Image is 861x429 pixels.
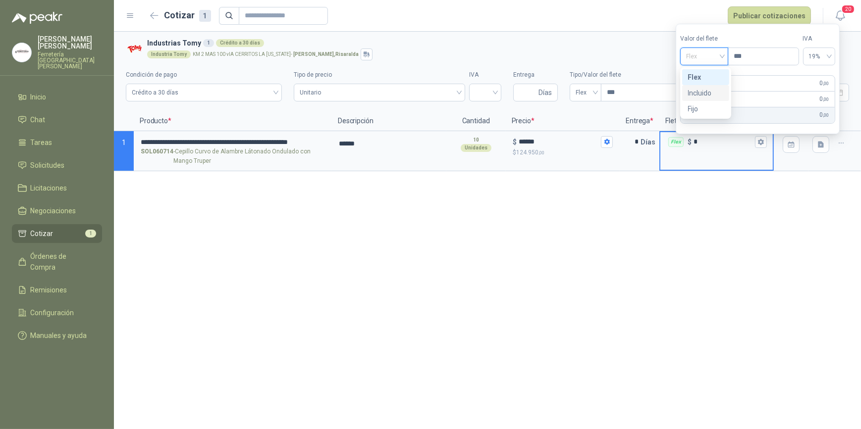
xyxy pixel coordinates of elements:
[12,247,102,277] a: Órdenes de Compra
[803,34,835,44] label: IVA
[659,111,774,131] p: Flete
[12,201,102,220] a: Negociaciones
[513,70,558,80] label: Entrega
[294,70,466,80] label: Tipo de precio
[641,132,659,152] p: Días
[819,79,828,88] span: 0
[126,70,282,80] label: Condición de pago
[31,205,76,216] span: Negociaciones
[147,50,191,58] div: Industria Tomy
[682,69,729,85] div: Flex
[31,330,87,341] span: Manuales y ayuda
[293,51,359,57] strong: [PERSON_NAME] , Risaralda
[823,96,829,102] span: ,00
[31,285,67,295] span: Remisiones
[538,150,544,155] span: ,00
[85,230,96,238] span: 1
[300,85,460,100] span: Unitario
[823,112,829,118] span: ,00
[31,228,54,239] span: Cotizar
[682,101,729,117] div: Fijo
[823,81,829,86] span: ,00
[141,147,173,166] strong: SOL060714
[12,179,102,197] a: Licitaciones
[12,133,102,152] a: Tareas
[132,85,276,100] span: Crédito a 30 días
[203,39,214,47] div: 1
[147,38,845,48] h3: Industrias Tomy
[688,137,692,147] p: $
[686,49,722,64] span: Flex
[38,36,102,49] p: [PERSON_NAME] [PERSON_NAME]
[12,303,102,322] a: Configuración
[688,103,723,114] div: Fijo
[694,138,753,145] input: Flex $
[12,43,31,62] img: Company Logo
[12,110,102,129] a: Chat
[728,6,811,25] button: Publicar cotizaciones
[473,136,479,144] p: 10
[12,88,102,106] a: Inicio
[164,8,211,22] h2: Cotizar
[31,114,46,125] span: Chat
[688,72,723,83] div: Flex
[682,85,729,101] div: Incluido
[668,137,684,147] div: Flex
[570,70,732,80] label: Tipo/Valor del flete
[216,39,264,47] div: Crédito a 30 días
[516,149,544,156] span: 124.950
[31,183,67,193] span: Licitaciones
[12,281,102,299] a: Remisiones
[513,148,613,157] p: $
[31,160,65,171] span: Solicitudes
[538,84,552,101] span: Días
[755,136,767,148] button: Flex $
[809,49,829,64] span: 19%
[199,10,211,22] div: 1
[831,7,849,25] button: 20
[519,138,599,145] input: $$124.950,00
[601,136,613,148] button: $$124.950,00
[126,41,143,58] img: Company Logo
[819,110,828,120] span: 0
[12,156,102,175] a: Solicitudes
[31,251,93,273] span: Órdenes de Compra
[332,111,446,131] p: Descripción
[12,224,102,243] a: Cotizar1
[38,51,102,69] p: Ferretería [GEOGRAPHIC_DATA][PERSON_NAME]
[513,137,517,147] p: $
[141,139,325,146] input: SOL060714-Cepillo Curvo de Alambre Látonado Ondulado con Mango Truper
[506,111,620,131] p: Precio
[193,52,359,57] p: KM 2 MAS 100 vIA CERRITOS LA [US_STATE] -
[688,88,723,98] div: Incluido
[469,70,501,80] label: IVA
[12,12,62,24] img: Logo peakr
[31,92,47,102] span: Inicio
[31,137,53,148] span: Tareas
[576,85,595,100] span: Flex
[620,111,659,131] p: Entrega
[461,144,491,152] div: Unidades
[446,111,506,131] p: Cantidad
[141,147,325,166] p: - Cepillo Curvo de Alambre Látonado Ondulado con Mango Truper
[122,139,126,146] span: 1
[819,95,828,104] span: 0
[12,326,102,345] a: Manuales y ayuda
[31,307,74,318] span: Configuración
[680,34,728,44] label: Valor del flete
[841,4,855,14] span: 20
[134,111,332,131] p: Producto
